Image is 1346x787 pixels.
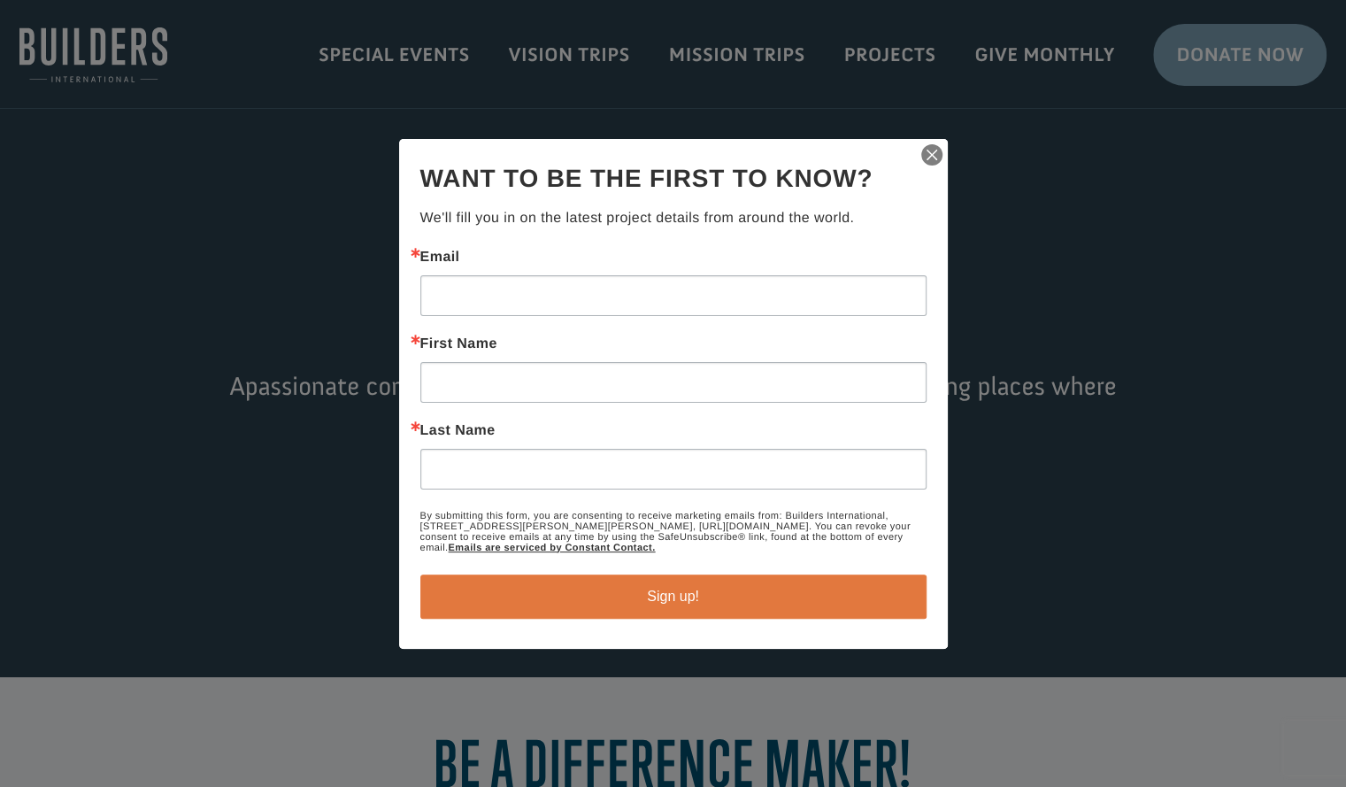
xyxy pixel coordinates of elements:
label: Email [420,251,927,265]
img: US.png [32,71,44,83]
strong: Project Shovel Ready [42,54,146,67]
a: Emails are serviced by Constant Contact. [448,543,655,553]
h2: Want to be the first to know? [420,160,927,197]
p: We'll fill you in on the latest project details from around the world. [420,208,927,229]
div: to [32,55,243,67]
img: emoji grinningFace [32,37,46,51]
p: By submitting this form, you are consenting to receive marketing emails from: Builders Internatio... [420,511,927,553]
span: [GEOGRAPHIC_DATA] , [GEOGRAPHIC_DATA] [48,71,243,83]
button: Sign up! [420,575,927,619]
img: ctct-close-x.svg [919,143,944,167]
label: Last Name [420,424,927,438]
button: Donate [250,35,329,67]
div: [PERSON_NAME] donated $100 [32,18,243,53]
label: First Name [420,337,927,351]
